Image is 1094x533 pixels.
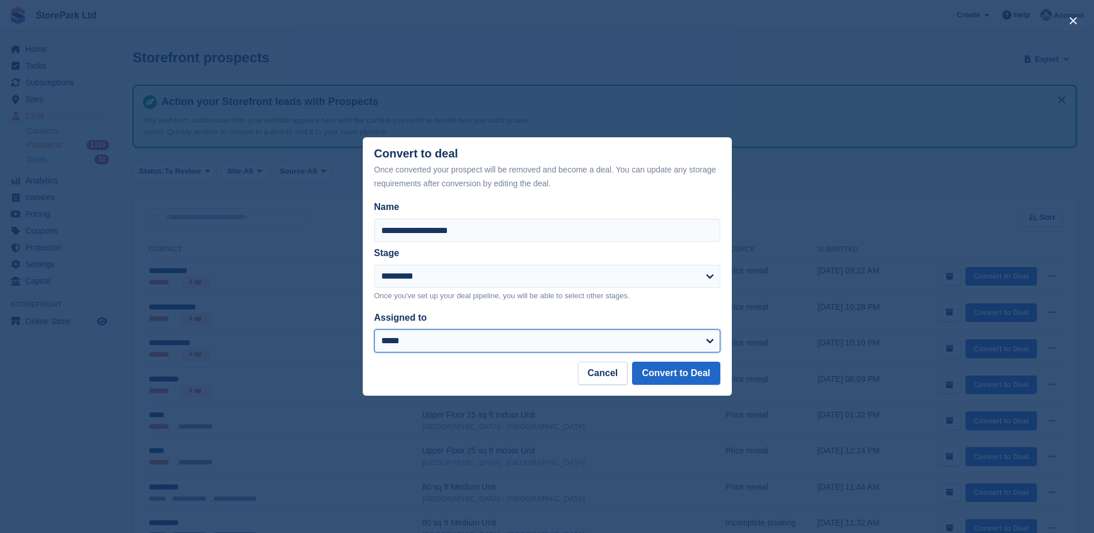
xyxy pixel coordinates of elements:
[374,163,720,190] div: Once converted your prospect will be removed and become a deal. You can update any storage requir...
[374,147,720,190] div: Convert to deal
[374,313,427,322] label: Assigned to
[374,290,720,302] p: Once you've set up your deal pipeline, you will be able to select other stages.
[578,362,627,385] button: Cancel
[1064,12,1082,30] button: close
[374,200,720,214] label: Name
[374,248,400,258] label: Stage
[632,362,720,385] button: Convert to Deal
